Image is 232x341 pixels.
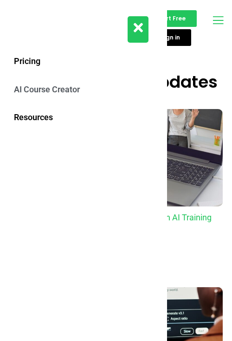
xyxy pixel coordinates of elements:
a: Start Free [144,10,197,27]
span: Start Free [155,16,186,21]
button: close-menu [128,16,148,43]
a: AI Course Creator [9,76,158,104]
a: Pricing [9,47,158,76]
button: open-menu [211,13,223,30]
a: Home Link [9,18,14,23]
span: Sign in [161,35,180,40]
a: Resources [9,103,158,132]
a: Sign in [149,29,191,46]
